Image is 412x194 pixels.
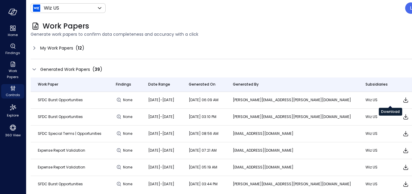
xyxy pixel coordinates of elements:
div: Home [1,24,24,38]
p: Wiz US [365,181,388,187]
span: Findings [116,81,131,87]
span: Work Papers [43,21,89,31]
span: [DATE]-[DATE] [148,131,174,136]
div: Download [379,108,402,116]
span: Generated On [189,81,215,87]
span: [DATE] 05:19 AM [189,165,217,170]
span: Expense Report Validation [38,148,85,153]
p: [EMAIL_ADDRESS][DOMAIN_NAME] [233,131,351,137]
span: Date Range [148,81,170,87]
img: Icon [33,5,40,12]
p: Wiz US [44,5,59,12]
div: ( ) [76,44,84,52]
span: None [123,147,134,153]
span: Download [402,113,409,120]
span: [DATE] 03:44 PM [189,181,218,186]
div: Controls [1,84,24,99]
span: [DATE] 06:09 AM [189,97,218,102]
span: None [123,97,134,103]
span: Download [402,147,409,154]
p: [PERSON_NAME][EMAIL_ADDRESS][PERSON_NAME][DOMAIN_NAME] [233,114,351,120]
p: Wiz US [365,131,388,137]
p: [EMAIL_ADDRESS][DOMAIN_NAME] [233,147,351,153]
p: Wiz US [365,164,388,170]
p: [PERSON_NAME][EMAIL_ADDRESS][PERSON_NAME][DOMAIN_NAME] [233,181,351,187]
span: None [123,181,134,187]
span: Generated By [233,81,259,87]
p: Wiz US [365,147,388,153]
span: SFDC Burst Opportunities [38,114,83,119]
span: [DATE]-[DATE] [148,148,174,153]
span: Generated Work Papers [40,66,90,73]
span: 39 [95,66,100,72]
div: Work Papers [1,60,24,80]
span: Expense Report Validation [38,165,85,170]
span: None [123,131,134,137]
span: SFDC Special Terms | Opportunities [38,131,101,136]
span: My Work Papers [40,45,73,51]
p: [EMAIL_ADDRESS][DOMAIN_NAME] [233,164,351,170]
p: [PERSON_NAME][EMAIL_ADDRESS][PERSON_NAME][DOMAIN_NAME] [233,97,351,103]
span: [DATE] 08:56 AM [189,131,218,136]
div: Findings [1,42,24,56]
span: Work Paper [38,81,58,87]
span: Findings [5,50,20,56]
span: Download [402,130,409,137]
p: Wiz US [365,114,388,120]
p: Wiz US [365,97,388,103]
span: Subsidiaries [365,81,388,87]
span: SFDC Burst Opportunities [38,97,83,102]
span: Download [402,180,409,188]
span: [DATE] 07:21 AM [189,148,217,153]
span: None [123,114,134,120]
span: SFDC Burst Opportunities [38,181,83,186]
span: 360 View [5,132,21,138]
span: Home [8,32,18,38]
span: Work Papers [4,68,22,80]
span: Explore [7,112,19,118]
span: [DATE]-[DATE] [148,165,174,170]
span: [DATE]-[DATE] [148,114,174,119]
span: [DATE]-[DATE] [148,97,174,102]
div: 360 View [1,123,24,139]
div: ( ) [92,66,102,73]
span: 12 [78,45,82,51]
p: L [410,5,412,12]
span: None [123,164,134,170]
span: [DATE] 03:10 PM [189,114,216,119]
span: Controls [6,92,20,98]
span: Download [402,96,409,104]
span: Download [402,164,409,171]
span: [DATE]-[DATE] [148,181,174,186]
div: Explore [1,102,24,119]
